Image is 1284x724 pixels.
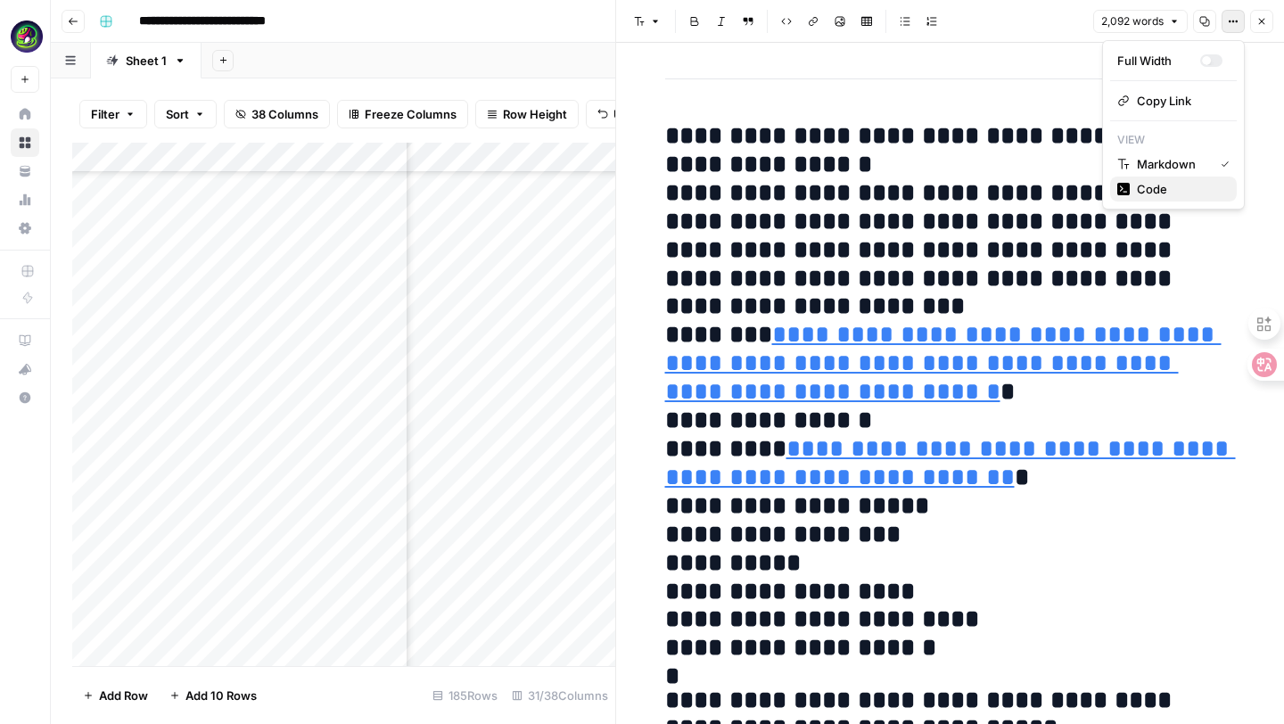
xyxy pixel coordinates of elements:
a: Your Data [11,157,39,185]
button: Help + Support [11,383,39,412]
span: Code [1137,180,1222,198]
button: 2,092 words [1093,10,1188,33]
div: Full Width [1117,52,1200,70]
span: Sort [166,105,189,123]
a: AirOps Academy [11,326,39,355]
button: Undo [586,100,655,128]
span: Markdown [1137,155,1206,173]
a: Usage [11,185,39,214]
span: Filter [91,105,119,123]
div: 31/38 Columns [505,681,615,710]
button: Add Row [72,681,159,710]
button: Row Height [475,100,579,128]
span: Copy Link [1137,92,1222,110]
a: Sheet 1 [91,43,202,78]
button: Add 10 Rows [159,681,267,710]
span: Add Row [99,687,148,704]
div: 185 Rows [425,681,505,710]
button: 38 Columns [224,100,330,128]
p: View [1110,128,1237,152]
img: Meshy Logo [11,21,43,53]
a: Browse [11,128,39,157]
button: Workspace: Meshy [11,14,39,59]
div: What's new? [12,356,38,383]
span: Row Height [503,105,567,123]
button: Filter [79,100,147,128]
button: What's new? [11,355,39,383]
span: 2,092 words [1101,13,1164,29]
button: Sort [154,100,217,128]
div: Sheet 1 [126,52,167,70]
span: Add 10 Rows [185,687,257,704]
span: 38 Columns [251,105,318,123]
a: Home [11,100,39,128]
button: Freeze Columns [337,100,468,128]
span: Freeze Columns [365,105,457,123]
a: Settings [11,214,39,243]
